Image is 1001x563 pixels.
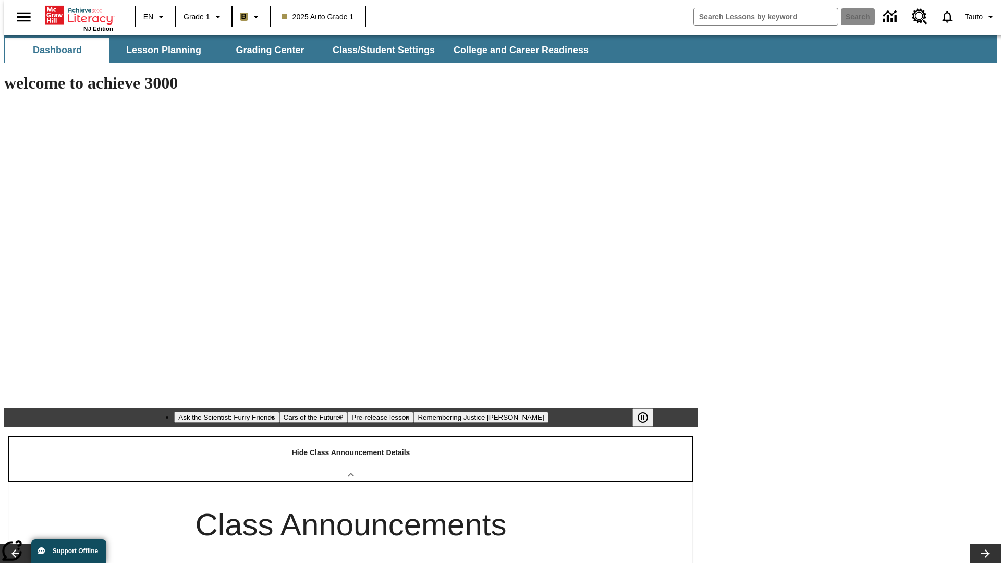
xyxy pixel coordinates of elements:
span: Support Offline [53,547,98,555]
p: Class Announcements attachment at [DATE] 8:59:25 PM [4,8,152,27]
div: SubNavbar [4,35,997,63]
button: Slide 3 Pre-release lesson [347,412,413,423]
a: Notifications [934,3,961,30]
button: Lesson Planning [112,38,216,63]
h2: Class Announcements [195,506,506,544]
button: Language: EN, Select a language [139,7,172,26]
div: Home [45,4,113,32]
span: Grade 1 [184,11,210,22]
button: Pause [632,408,653,427]
span: B [241,10,247,23]
button: Class/Student Settings [324,38,443,63]
button: Slide 1 Ask the Scientist: Furry Friends [174,412,279,423]
button: College and Career Readiness [445,38,597,63]
button: Boost Class color is light brown. Change class color [236,7,266,26]
input: search field [694,8,838,25]
button: Support Offline [31,539,106,563]
h1: welcome to achieve 3000 [4,74,698,93]
button: Slide 4 Remembering Justice O'Connor [413,412,548,423]
a: Home [45,5,113,26]
button: Open side menu [8,2,39,32]
a: Data Center [877,3,906,31]
span: NJ Edition [83,26,113,32]
button: Dashboard [5,38,109,63]
a: Resource Center, Will open in new tab [906,3,934,31]
div: SubNavbar [4,38,598,63]
span: 2025 Auto Grade 1 [282,11,354,22]
div: Hide Class Announcement Details [9,437,692,481]
button: Profile/Settings [961,7,1001,26]
span: EN [143,11,153,22]
div: Pause [632,408,664,427]
span: Tauto [965,11,983,22]
button: Lesson carousel, Next [970,544,1001,563]
button: Slide 2 Cars of the Future? [279,412,348,423]
body: Maximum 600 characters Press Escape to exit toolbar Press Alt + F10 to reach toolbar [4,8,152,27]
p: Hide Class Announcement Details [292,447,410,458]
button: Grading Center [218,38,322,63]
button: Grade: Grade 1, Select a grade [179,7,228,26]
